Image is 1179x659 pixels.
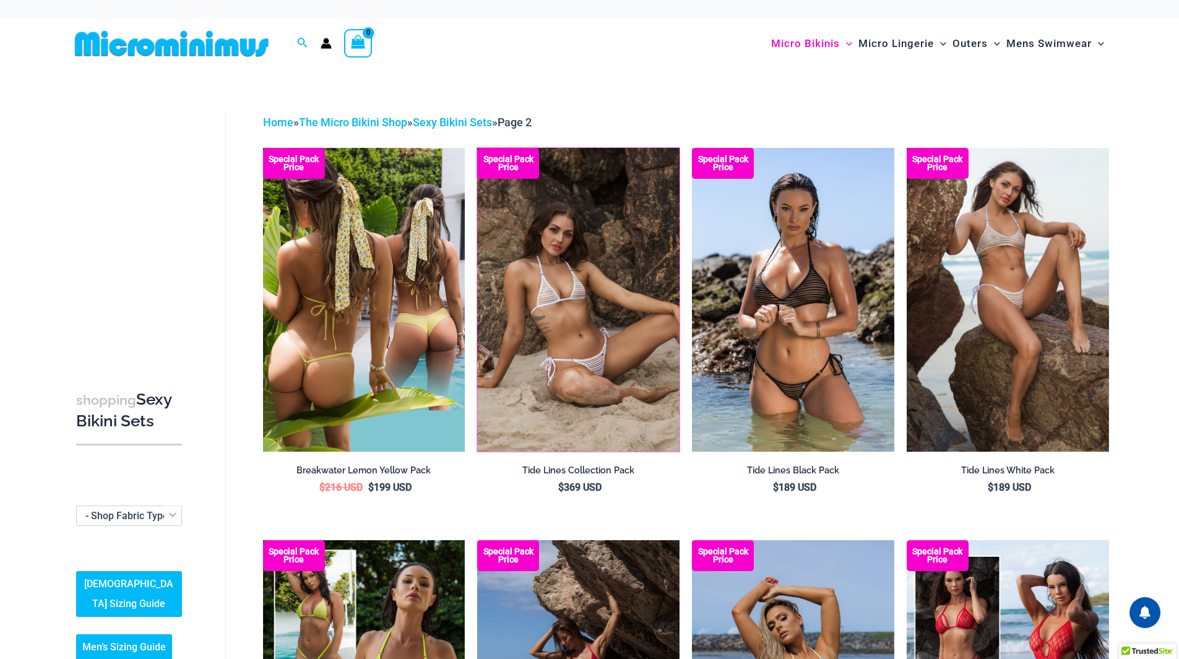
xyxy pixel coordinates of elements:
b: Special Pack Price [907,155,969,171]
img: MM SHOP LOGO FLAT [70,30,274,58]
h3: Sexy Bikini Sets [76,389,182,432]
a: Breakwater Lemon Yellow Bikini Pack Breakwater Lemon Yellow Bikini Pack 2Breakwater Lemon Yellow ... [263,148,465,451]
a: Search icon link [297,36,308,51]
img: Tide Lines White 350 Halter Top 470 Thong 05 [907,148,1109,451]
span: Menu Toggle [934,28,946,59]
span: shopping [76,392,136,408]
img: Breakwater Lemon Yellow Bikini Pack 2 [263,148,465,451]
span: Outers [952,28,988,59]
span: Page 2 [498,116,532,129]
span: Menu Toggle [840,28,852,59]
span: $ [773,481,779,493]
span: - Shop Fabric Type [77,506,181,525]
span: - Shop Fabric Type [85,510,168,522]
iframe: TrustedSite Certified [76,103,188,351]
a: Sexy Bikini Sets [413,116,492,129]
h2: Tide Lines White Pack [907,465,1109,476]
a: The Micro Bikini Shop [299,116,407,129]
a: [DEMOGRAPHIC_DATA] Sizing Guide [76,571,182,617]
a: Tide Lines Collection Pack [477,465,680,481]
b: Special Pack Price [692,548,754,564]
bdi: 189 USD [773,481,816,493]
a: Home [263,116,293,129]
span: Menu Toggle [1092,28,1104,59]
a: Mens SwimwearMenu ToggleMenu Toggle [1003,25,1107,62]
a: Micro BikinisMenu ToggleMenu Toggle [768,25,855,62]
a: Tide Lines Black 350 Halter Top 470 Thong 04 Tide Lines Black 350 Halter Top 470 Thong 03Tide Lin... [692,148,894,451]
h2: Tide Lines Black Pack [692,465,894,476]
a: Account icon link [321,38,332,49]
nav: Site Navigation [766,23,1110,64]
b: Special Pack Price [907,548,969,564]
a: Tide Lines Black Pack [692,465,894,481]
b: Special Pack Price [263,548,325,564]
a: Breakwater Lemon Yellow Pack [263,465,465,481]
h2: Tide Lines Collection Pack [477,465,680,476]
img: Tide Lines White 308 Tri Top 470 Thong 07 [477,148,680,451]
img: Tide Lines Black 350 Halter Top 470 Thong 04 [692,148,894,451]
span: - Shop Fabric Type [76,506,182,526]
span: $ [988,481,993,493]
a: Tide Lines White 308 Tri Top 470 Thong 07 Tide Lines Black 308 Tri Top 480 Micro 01Tide Lines Bla... [477,148,680,451]
bdi: 199 USD [368,481,412,493]
b: Special Pack Price [477,155,539,171]
span: Menu Toggle [988,28,1000,59]
span: $ [558,481,564,493]
h2: Breakwater Lemon Yellow Pack [263,465,465,476]
span: $ [319,481,325,493]
bdi: 189 USD [988,481,1031,493]
span: » » » [263,116,532,129]
bdi: 369 USD [558,481,602,493]
b: Special Pack Price [477,548,539,564]
a: Tide Lines White 350 Halter Top 470 Thong 05 Tide Lines White 350 Halter Top 470 Thong 03Tide Lin... [907,148,1109,451]
a: Tide Lines White Pack [907,465,1109,481]
a: OutersMenu ToggleMenu Toggle [949,25,1003,62]
b: Special Pack Price [692,155,754,171]
span: Mens Swimwear [1006,28,1092,59]
span: $ [368,481,374,493]
span: Micro Bikinis [771,28,840,59]
a: View Shopping Cart, empty [344,29,373,58]
a: Micro LingerieMenu ToggleMenu Toggle [855,25,949,62]
b: Special Pack Price [263,155,325,171]
span: Micro Lingerie [858,28,934,59]
bdi: 216 USD [319,481,363,493]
